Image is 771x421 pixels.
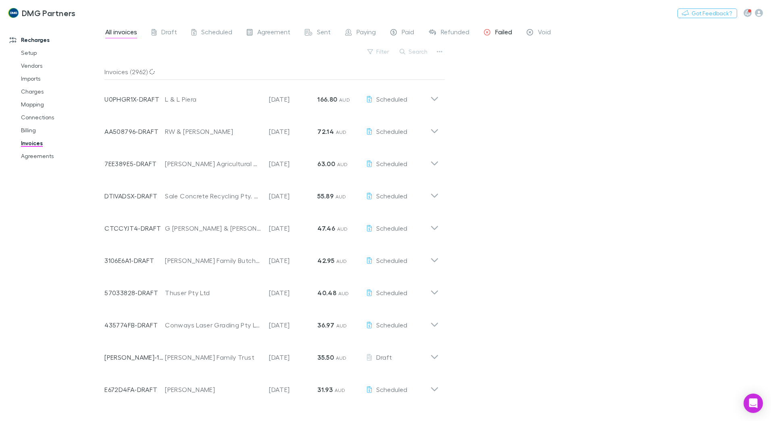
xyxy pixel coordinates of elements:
[317,289,336,297] strong: 40.48
[104,320,165,330] p: 435774FB-DRAFT
[98,370,445,402] div: E672D4FA-DRAFT[PERSON_NAME][DATE]31.93 AUDScheduled
[165,159,261,169] div: [PERSON_NAME] Agricultural Contracting Pty. Ltd.
[98,273,445,306] div: 57033828-DRAFTThuser Pty Ltd[DATE]40.48 AUDScheduled
[165,94,261,104] div: L & L Piera
[376,192,407,200] span: Scheduled
[317,224,335,232] strong: 47.46
[161,28,177,38] span: Draft
[396,47,432,56] button: Search
[317,353,334,361] strong: 35.50
[376,386,407,393] span: Scheduled
[104,256,165,265] p: 3106E6A1-DRAFT
[269,94,317,104] p: [DATE]
[335,194,346,200] span: AUD
[257,28,290,38] span: Agreement
[269,159,317,169] p: [DATE]
[269,256,317,265] p: [DATE]
[104,94,165,104] p: U0PHGR1X-DRAFT
[13,46,109,59] a: Setup
[337,226,348,232] span: AUD
[339,97,350,103] span: AUD
[495,28,512,38] span: Failed
[165,320,261,330] div: Conways Laser Grading Pty Ltd
[104,385,165,394] p: E672D4FA-DRAFT
[165,256,261,265] div: [PERSON_NAME] Family Butchers Pty. Ltd.
[317,28,331,38] span: Sent
[441,28,469,38] span: Refunded
[165,191,261,201] div: Sale Concrete Recycling Pty. Ltd.
[317,127,334,135] strong: 72.14
[269,288,317,298] p: [DATE]
[269,320,317,330] p: [DATE]
[165,288,261,298] div: Thuser Pty Ltd
[337,161,348,167] span: AUD
[3,3,80,23] a: DMG Partners
[13,137,109,150] a: Invoices
[269,385,317,394] p: [DATE]
[13,98,109,111] a: Mapping
[98,338,445,370] div: [PERSON_NAME]-1247[PERSON_NAME] Family Trust[DATE]35.50 AUDDraft
[13,150,109,163] a: Agreements
[98,306,445,338] div: 435774FB-DRAFTConways Laser Grading Pty Ltd[DATE]36.97 AUDScheduled
[677,8,737,18] button: Got Feedback?
[98,112,445,144] div: AA508796-DRAFTRW & [PERSON_NAME][DATE]72.14 AUDScheduled
[376,224,407,232] span: Scheduled
[98,177,445,209] div: DTIVADSX-DRAFTSale Concrete Recycling Pty. Ltd.[DATE]55.89 AUDScheduled
[104,159,165,169] p: 7EE389E5-DRAFT
[376,256,407,264] span: Scheduled
[356,28,376,38] span: Paying
[336,129,347,135] span: AUD
[402,28,414,38] span: Paid
[165,385,261,394] div: [PERSON_NAME]
[105,28,137,38] span: All invoices
[98,80,445,112] div: U0PHGR1X-DRAFTL & L Piera[DATE]166.80 AUDScheduled
[269,191,317,201] p: [DATE]
[744,394,763,413] div: Open Intercom Messenger
[376,289,407,296] span: Scheduled
[13,85,109,98] a: Charges
[104,352,165,362] p: [PERSON_NAME]-1247
[98,144,445,177] div: 7EE389E5-DRAFT[PERSON_NAME] Agricultural Contracting Pty. Ltd.[DATE]63.00 AUDScheduled
[8,8,19,18] img: DMG Partners's Logo
[104,191,165,201] p: DTIVADSX-DRAFT
[376,127,407,135] span: Scheduled
[269,127,317,136] p: [DATE]
[376,321,407,329] span: Scheduled
[317,160,335,168] strong: 63.00
[201,28,232,38] span: Scheduled
[317,95,337,103] strong: 166.80
[376,95,407,103] span: Scheduled
[376,160,407,167] span: Scheduled
[98,209,445,241] div: CTCCYJT4-DRAFTG [PERSON_NAME] & [PERSON_NAME][DATE]47.46 AUDScheduled
[104,223,165,233] p: CTCCYJT4-DRAFT
[338,290,349,296] span: AUD
[22,8,76,18] h3: DMG Partners
[13,59,109,72] a: Vendors
[317,256,334,265] strong: 42.95
[98,241,445,273] div: 3106E6A1-DRAFT[PERSON_NAME] Family Butchers Pty. Ltd.[DATE]42.95 AUDScheduled
[317,321,334,329] strong: 36.97
[336,355,347,361] span: AUD
[13,111,109,124] a: Connections
[165,127,261,136] div: RW & [PERSON_NAME]
[336,323,347,329] span: AUD
[13,124,109,137] a: Billing
[165,352,261,362] div: [PERSON_NAME] Family Trust
[376,353,392,361] span: Draft
[269,352,317,362] p: [DATE]
[104,288,165,298] p: 57033828-DRAFT
[104,127,165,136] p: AA508796-DRAFT
[317,386,333,394] strong: 31.93
[335,387,346,393] span: AUD
[363,47,394,56] button: Filter
[13,72,109,85] a: Imports
[538,28,551,38] span: Void
[317,192,333,200] strong: 55.89
[2,33,109,46] a: Recharges
[165,223,261,233] div: G [PERSON_NAME] & [PERSON_NAME]
[269,223,317,233] p: [DATE]
[336,258,347,264] span: AUD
